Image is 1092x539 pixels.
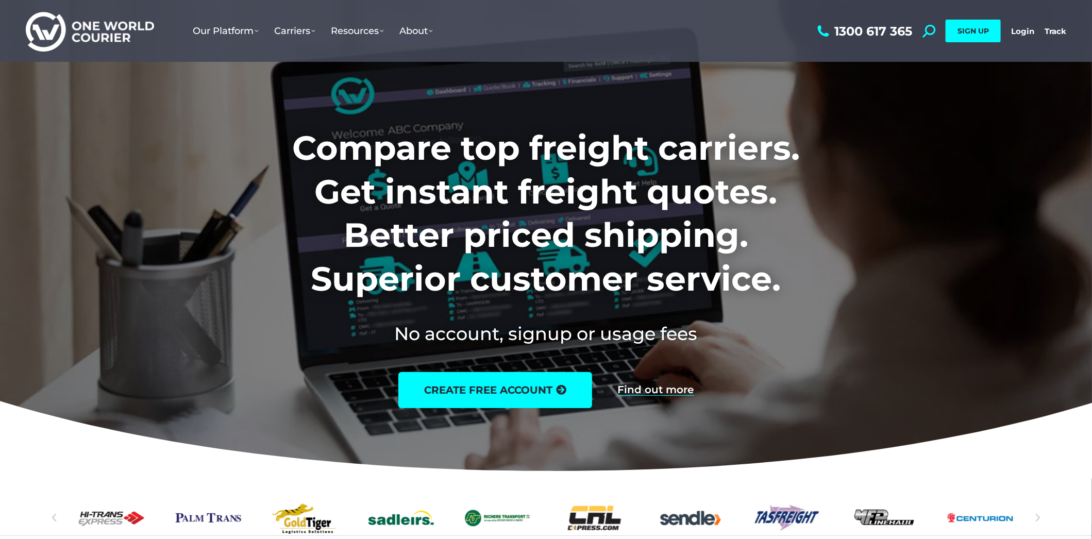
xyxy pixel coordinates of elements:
div: Slides [79,500,1013,536]
span: Our Platform [193,25,259,37]
span: SIGN UP [957,26,989,36]
a: Our Platform [185,15,266,47]
a: Richers-Transport-logo2 [465,500,530,536]
div: 15 / 25 [368,500,434,536]
img: One World Courier [26,10,154,52]
a: MFD Linehaul transport logo [851,500,916,536]
a: Sendle logo [658,500,724,536]
a: Centurion-logo [948,500,1013,536]
div: 16 / 25 [465,500,530,536]
div: 14 / 25 [272,500,338,536]
a: Resources [323,15,392,47]
a: Palm-Trans-logo_x2-1 [175,500,241,536]
a: Find out more [618,384,694,396]
span: Carriers [274,25,315,37]
a: Login [1011,26,1034,36]
a: Track [1045,26,1066,36]
div: 13 / 25 [175,500,241,536]
div: 17 / 25 [561,500,627,536]
div: 21 / 25 [948,500,1013,536]
a: create free account [398,372,592,408]
a: About [392,15,441,47]
h1: Compare top freight carriers. Get instant freight quotes. Better priced shipping. Superior custom... [224,126,868,300]
div: 12 / 25 [79,500,144,536]
a: SIGN UP [946,20,1001,42]
div: 19 / 25 [754,500,820,536]
h2: No account, signup or usage fees [224,321,868,346]
div: 20 / 25 [851,500,916,536]
a: Carriers [266,15,323,47]
a: Hi-Trans_logo [79,500,144,536]
div: 18 / 25 [658,500,724,536]
a: Sadleirs_logo_green [368,500,434,536]
span: Resources [331,25,384,37]
a: 1300 617 365 [815,25,912,38]
span: About [399,25,433,37]
a: Tas Freight logo a one world courier partner in freight solutions [754,500,820,536]
a: gb [272,500,338,536]
a: CRL Express Logo [561,500,627,536]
